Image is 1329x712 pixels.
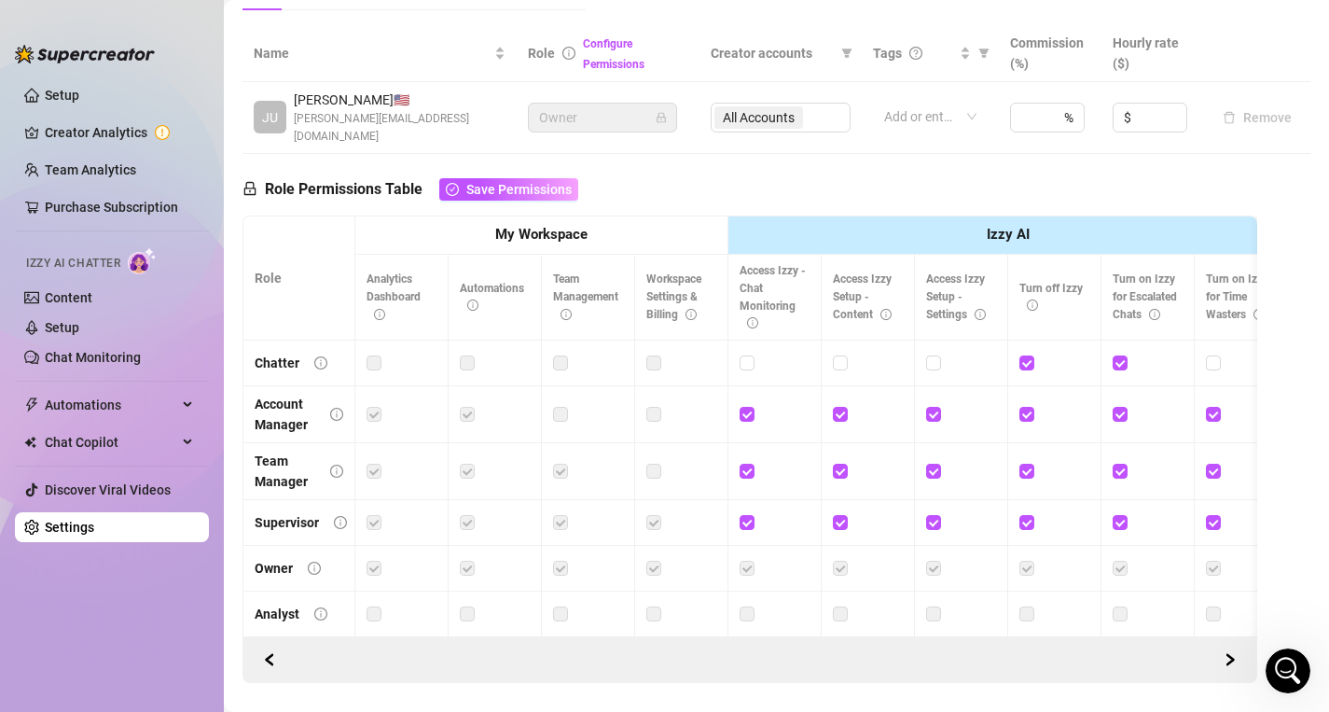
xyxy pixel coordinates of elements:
span: Access Izzy - Chat Monitoring [740,264,806,330]
span: check-circle [446,183,459,196]
a: Team Analytics [45,162,136,177]
a: Setup [45,320,79,335]
span: info-circle [314,356,327,370]
iframe: Intercom live chat [1266,649,1310,693]
th: Name [242,25,517,82]
span: [PERSON_NAME][EMAIL_ADDRESS][DOMAIN_NAME] [294,110,505,146]
span: filter [841,48,852,59]
span: Analytics Dashboard [367,272,421,321]
span: info-circle [747,317,758,328]
div: Supervisor [255,512,319,533]
span: info-circle [1027,300,1038,311]
span: Automations [45,390,177,420]
th: Hourly rate ($) [1101,25,1204,82]
span: info-circle [1253,309,1265,320]
div: Team Manager [255,451,315,492]
button: Save Permissions [439,178,578,201]
span: Access Izzy Setup - Settings [926,272,986,321]
th: Commission (%) [999,25,1101,82]
button: Scroll Forward [255,645,284,675]
button: Scroll Backward [1215,645,1245,675]
span: Owner [539,104,666,132]
span: lock [242,181,257,196]
a: Setup [45,88,79,103]
strong: Izzy AI [987,226,1030,243]
span: Workspace Settings & Billing [646,272,701,321]
span: Automations [460,282,524,313]
span: Save Permissions [466,182,572,197]
span: info-circle [561,309,572,320]
a: Settings [45,520,94,535]
span: filter [838,39,856,67]
div: Owner [255,558,293,579]
a: Content [45,290,92,305]
a: Chat Monitoring [45,350,141,365]
span: info-circle [562,47,575,60]
div: Chatter [255,353,299,373]
span: lock [656,112,667,123]
span: filter [975,39,993,67]
span: info-circle [975,309,986,320]
span: Chat Copilot [45,427,177,457]
span: Creator accounts [711,43,834,63]
span: info-circle [334,516,347,529]
img: Chat Copilot [24,436,36,449]
div: Account Manager [255,394,315,435]
span: info-circle [374,309,385,320]
div: Analyst [255,604,299,624]
span: Team Management [553,272,618,321]
span: info-circle [467,300,478,311]
span: Turn off Izzy [1019,282,1083,313]
span: Turn on Izzy for Escalated Chats [1113,272,1177,321]
span: JU [262,107,278,128]
h5: Role Permissions Table [242,178,578,201]
a: Configure Permissions [583,37,644,71]
span: Name [254,43,491,63]
span: info-circle [330,408,343,421]
span: Izzy AI Chatter [26,255,120,272]
img: logo-BBDzfeDw.svg [15,45,155,63]
span: info-circle [308,562,321,575]
a: Purchase Subscription [45,192,194,222]
span: Turn on Izzy for Time Wasters [1206,272,1268,321]
span: info-circle [880,309,892,320]
span: thunderbolt [24,398,39,412]
span: info-circle [685,309,697,320]
span: Tags [873,43,902,63]
strong: My Workspace [495,226,588,243]
th: Role [243,216,355,341]
a: Creator Analytics exclamation-circle [45,118,194,147]
span: info-circle [330,465,343,478]
img: AI Chatter [128,247,157,274]
a: Discover Viral Videos [45,482,171,497]
span: filter [978,48,990,59]
button: Remove [1215,106,1299,129]
span: info-circle [314,607,327,621]
span: [PERSON_NAME] 🇺🇸 [294,90,505,110]
span: question-circle [909,47,922,60]
span: right [1224,653,1237,666]
span: Role [528,46,555,61]
span: Access Izzy Setup - Content [833,272,892,321]
span: left [263,653,276,666]
span: info-circle [1149,309,1160,320]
